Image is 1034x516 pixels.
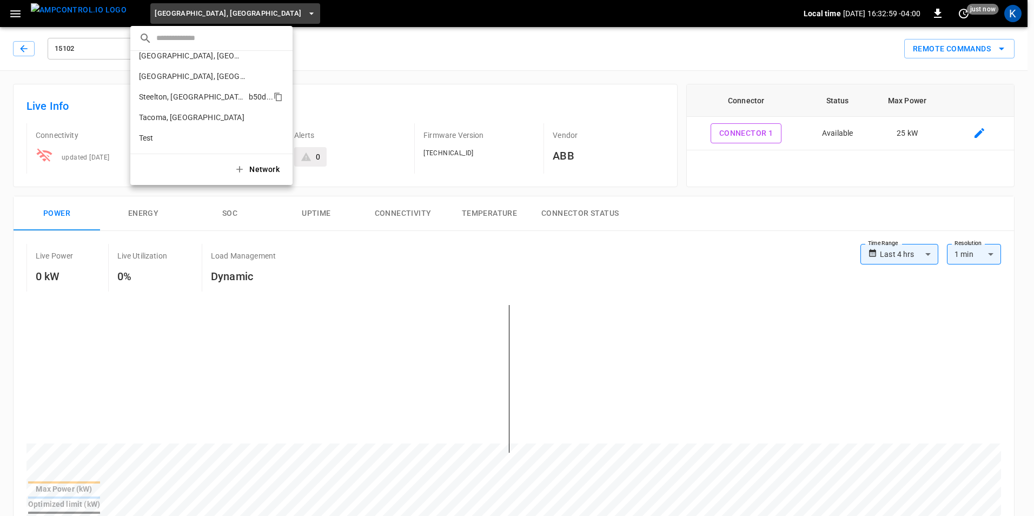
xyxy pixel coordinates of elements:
p: Steelton, [GEOGRAPHIC_DATA] [139,91,244,102]
button: Network [228,158,288,181]
p: Test [139,133,154,143]
div: copy [273,90,284,103]
p: [GEOGRAPHIC_DATA], [GEOGRAPHIC_DATA] [139,50,244,61]
p: test-network-[DATE] [139,153,208,164]
p: Tacoma, [GEOGRAPHIC_DATA] [139,112,244,123]
p: [GEOGRAPHIC_DATA], [GEOGRAPHIC_DATA] [139,71,245,82]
